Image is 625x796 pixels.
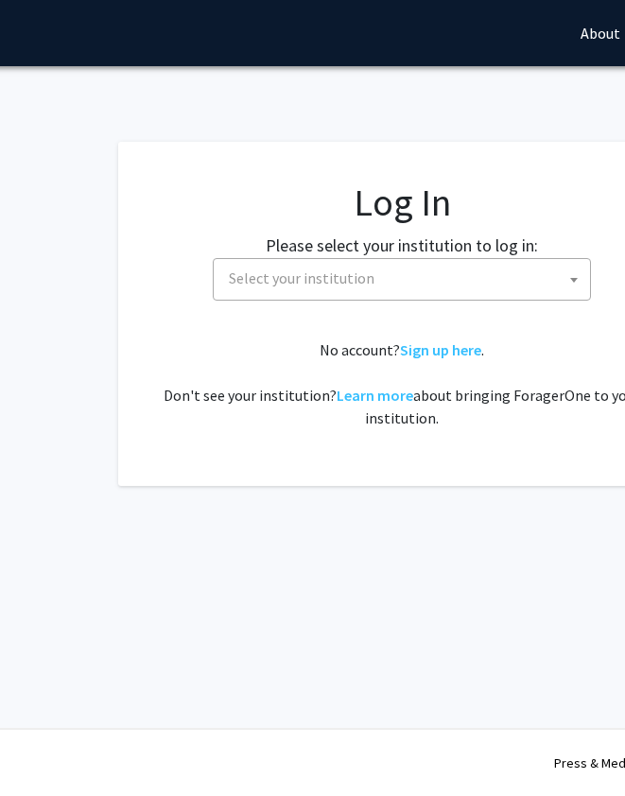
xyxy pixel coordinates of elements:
[400,340,481,359] a: Sign up here
[213,258,591,301] span: Select your institution
[266,233,538,258] label: Please select your institution to log in:
[229,268,374,287] span: Select your institution
[221,259,590,298] span: Select your institution
[337,386,413,405] a: Learn more about bringing ForagerOne to your institution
